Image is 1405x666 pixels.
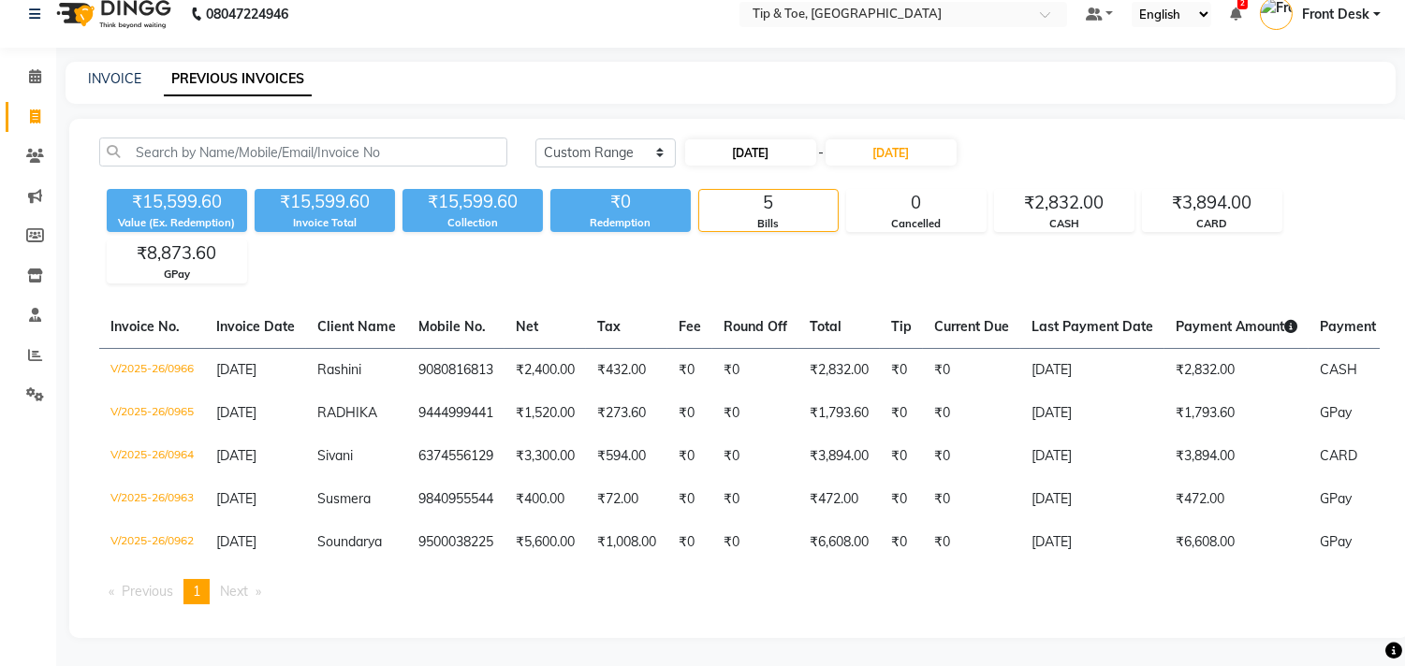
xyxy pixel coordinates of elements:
span: Payment Amount [1176,318,1297,335]
div: ₹3,894.00 [1143,190,1281,216]
span: [DATE] [216,533,256,550]
input: Search by Name/Mobile/Email/Invoice No [99,138,507,166]
td: ₹432.00 [586,348,667,392]
span: - [818,143,824,163]
td: ₹0 [923,435,1020,478]
td: ₹3,300.00 [505,435,586,478]
td: ₹0 [923,348,1020,392]
span: GPay [1320,533,1352,550]
td: [DATE] [1020,348,1164,392]
td: ₹6,608.00 [1164,521,1309,564]
span: CASH [1320,361,1357,378]
span: Round Off [724,318,787,335]
div: Cancelled [847,216,986,232]
div: Value (Ex. Redemption) [107,215,247,231]
td: V/2025-26/0963 [99,478,205,521]
td: ₹1,520.00 [505,392,586,435]
a: 2 [1230,6,1241,22]
span: Tax [597,318,621,335]
td: ₹273.60 [586,392,667,435]
span: [DATE] [216,361,256,378]
span: Total [810,318,842,335]
td: ₹0 [712,435,798,478]
td: ₹2,400.00 [505,348,586,392]
td: 9444999441 [407,392,505,435]
span: 1 [193,583,200,600]
span: Current Due [934,318,1009,335]
td: ₹0 [712,392,798,435]
span: Next [220,583,248,600]
td: ₹0 [667,478,712,521]
input: End Date [826,139,957,166]
td: ₹0 [880,392,923,435]
td: ₹0 [880,521,923,564]
td: V/2025-26/0962 [99,521,205,564]
span: GPay [1320,404,1352,421]
div: CARD [1143,216,1281,232]
td: ₹0 [667,521,712,564]
div: 5 [699,190,838,216]
span: [DATE] [216,490,256,507]
td: ₹0 [667,392,712,435]
span: Mobile No. [418,318,486,335]
span: Front Desk [1302,5,1369,24]
div: Bills [699,216,838,232]
td: 9080816813 [407,348,505,392]
td: ₹2,832.00 [1164,348,1309,392]
div: ₹15,599.60 [255,189,395,215]
td: [DATE] [1020,435,1164,478]
div: ₹8,873.60 [108,240,246,267]
span: Previous [122,583,173,600]
td: ₹472.00 [798,478,880,521]
td: ₹0 [880,348,923,392]
td: ₹1,008.00 [586,521,667,564]
span: Last Payment Date [1032,318,1153,335]
td: V/2025-26/0966 [99,348,205,392]
div: Redemption [550,215,691,231]
span: GPay [1320,490,1352,507]
div: GPay [108,267,246,282]
div: ₹15,599.60 [107,189,247,215]
input: Start Date [685,139,816,166]
td: ₹0 [712,521,798,564]
td: ₹0 [880,435,923,478]
td: ₹0 [667,435,712,478]
span: Rashini [317,361,361,378]
span: RADHIKA [317,404,377,421]
td: 9840955544 [407,478,505,521]
span: Invoice Date [216,318,295,335]
td: [DATE] [1020,521,1164,564]
span: Client Name [317,318,396,335]
span: [DATE] [216,447,256,464]
div: Collection [402,215,543,231]
td: ₹2,832.00 [798,348,880,392]
td: ₹1,793.60 [1164,392,1309,435]
span: Fee [679,318,701,335]
div: ₹15,599.60 [402,189,543,215]
span: Soundarya [317,533,382,550]
td: [DATE] [1020,392,1164,435]
td: 6374556129 [407,435,505,478]
span: Susmera [317,490,371,507]
div: ₹2,832.00 [995,190,1134,216]
td: [DATE] [1020,478,1164,521]
nav: Pagination [99,579,1380,604]
span: Net [516,318,538,335]
td: ₹5,600.00 [505,521,586,564]
a: PREVIOUS INVOICES [164,63,312,96]
td: ₹3,894.00 [1164,435,1309,478]
td: ₹72.00 [586,478,667,521]
td: ₹0 [880,478,923,521]
span: Sivani [317,447,353,464]
td: ₹6,608.00 [798,521,880,564]
td: 9500038225 [407,521,505,564]
td: ₹0 [923,392,1020,435]
td: ₹472.00 [1164,478,1309,521]
td: ₹594.00 [586,435,667,478]
div: ₹0 [550,189,691,215]
span: Invoice No. [110,318,180,335]
td: ₹0 [667,348,712,392]
td: V/2025-26/0964 [99,435,205,478]
td: ₹3,894.00 [798,435,880,478]
td: V/2025-26/0965 [99,392,205,435]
